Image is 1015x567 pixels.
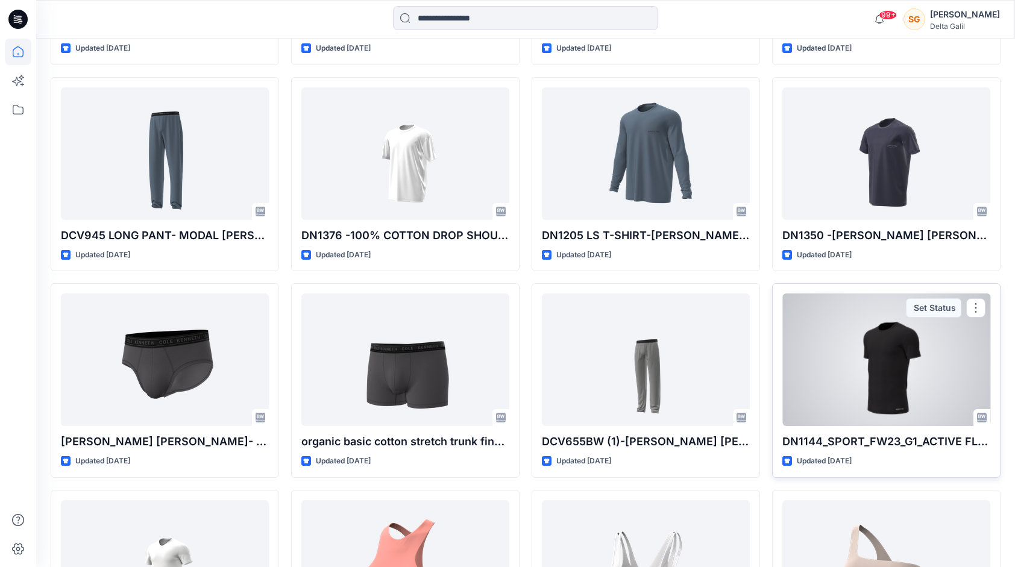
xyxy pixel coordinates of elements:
[301,433,509,450] p: organic basic cotton stretch trunk final 1- [PERSON_NAME] 100�
[797,455,852,468] p: Updated [DATE]
[61,227,269,244] p: DCV945 LONG PANT- MODAL [PERSON_NAME] [PERSON_NAME]
[542,433,750,450] p: DCV655BW (1)-[PERSON_NAME] [PERSON_NAME] SLEEPWEAR
[556,42,611,55] p: Updated [DATE]
[782,293,990,426] a: DN1144_SPORT_FW23_G1_ACTIVE FLEX COTTON (1)-KENNETH COLE
[61,293,269,426] a: KENNETH COLE- BRIEF- COTTON STRETCH SS25
[316,249,371,262] p: Updated [DATE]
[879,10,897,20] span: 99+
[797,42,852,55] p: Updated [DATE]
[782,227,990,244] p: DN1350 -[PERSON_NAME] [PERSON_NAME] 100% COTTON _SLEEPWEAR
[542,87,750,220] a: DN1205 LS T-SHIRT-KENNETH COLE MODAL
[301,227,509,244] p: DN1376 -100% COTTON DROP SHOULDER T [PERSON_NAME]-SS25
[930,22,1000,31] div: Delta Galil
[930,7,1000,22] div: [PERSON_NAME]
[61,433,269,450] p: [PERSON_NAME] [PERSON_NAME]- BRIEF- COTTON STRETCH SS25
[542,293,750,426] a: DCV655BW (1)-KENNETH COLE SLEEPWEAR
[782,87,990,220] a: DN1350 -KENNETH COLE 100% COTTON _SLEEPWEAR
[542,227,750,244] p: DN1205 LS T-SHIRT-[PERSON_NAME] [PERSON_NAME] MODAL
[556,249,611,262] p: Updated [DATE]
[301,87,509,220] a: DN1376 -100% COTTON DROP SHOULDER T _KENNETH COLE-SS25
[316,42,371,55] p: Updated [DATE]
[903,8,925,30] div: SG
[301,293,509,426] a: organic basic cotton stretch trunk final 1- KENNETH COLE COTTON 100�
[61,87,269,220] a: DCV945 LONG PANT- MODAL KENNETH COLE
[556,455,611,468] p: Updated [DATE]
[75,455,130,468] p: Updated [DATE]
[75,249,130,262] p: Updated [DATE]
[75,42,130,55] p: Updated [DATE]
[782,433,990,450] p: DN1144_SPORT_FW23_G1_ACTIVE FLEX COTTON (1)-[PERSON_NAME] [PERSON_NAME]
[316,455,371,468] p: Updated [DATE]
[797,249,852,262] p: Updated [DATE]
